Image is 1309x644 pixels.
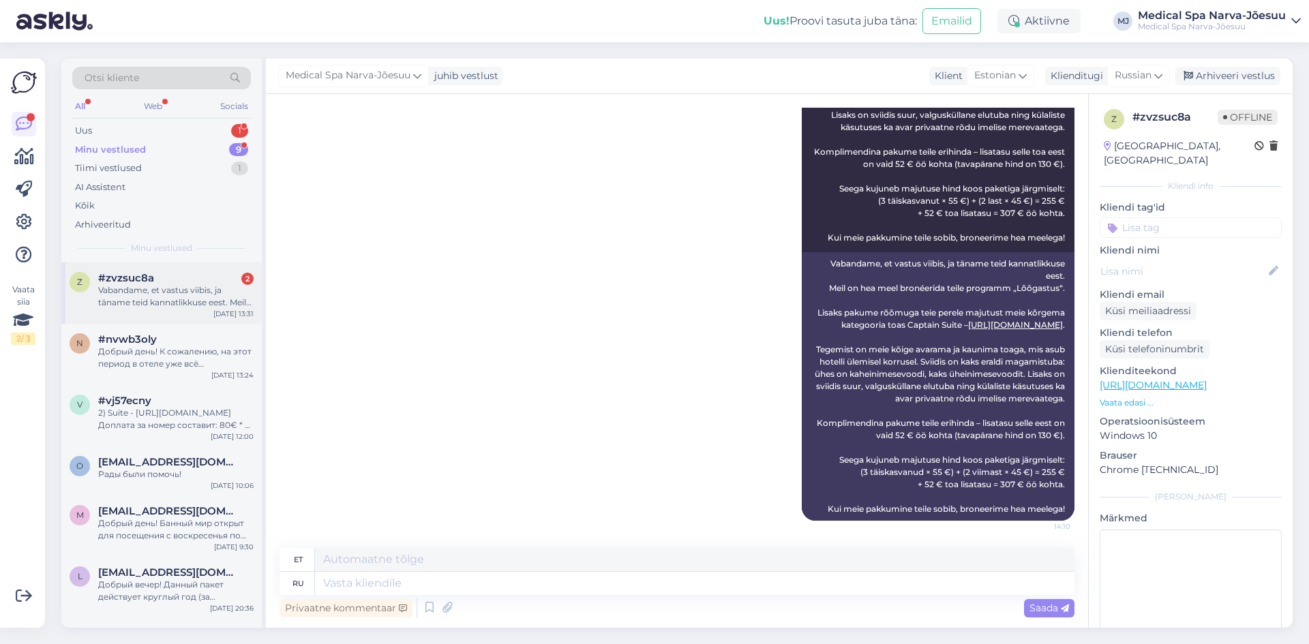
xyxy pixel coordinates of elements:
span: olgak1004@gmail.com [98,456,240,468]
div: 2 / 3 [11,333,35,345]
span: 14:10 [1019,521,1070,532]
div: [GEOGRAPHIC_DATA], [GEOGRAPHIC_DATA] [1104,139,1254,168]
span: Saada [1029,602,1069,614]
div: Medical Spa Narva-Jõesuu [1138,21,1286,32]
div: Minu vestlused [75,143,146,157]
img: Askly Logo [11,70,37,95]
b: Uus! [764,14,789,27]
span: z [1111,114,1117,124]
div: Добрый день! К сожалению, на этот период в отеле уже всё забронировано. В октябре (если рассматри... [98,346,254,370]
span: #vj57ecny [98,395,151,407]
p: Vaata edasi ... [1100,397,1282,409]
span: Medical Spa Narva-Jõesuu [286,68,410,83]
p: Kliendi tag'id [1100,200,1282,215]
div: Aktiivne [997,9,1081,33]
span: m [76,510,84,520]
div: 9 [229,143,248,157]
div: [PERSON_NAME] [1100,491,1282,503]
p: Märkmed [1100,511,1282,525]
div: Tiimi vestlused [75,162,142,175]
div: Arhiveeri vestlus [1175,67,1280,85]
div: Arhiveeritud [75,218,131,232]
span: n [76,338,83,348]
span: #zvzsuc8a [98,272,154,284]
p: Kliendi nimi [1100,243,1282,258]
div: 1 [231,162,248,175]
div: [DATE] 13:31 [213,309,254,319]
a: [URL][DOMAIN_NAME] [968,320,1063,330]
p: Operatsioonisüsteem [1100,414,1282,429]
span: #nvwb3oly [98,333,157,346]
div: Klient [929,69,963,83]
span: L [78,571,82,581]
div: 2 [241,273,254,285]
p: Kliendi telefon [1100,326,1282,340]
p: Chrome [TECHNICAL_ID] [1100,463,1282,477]
div: Klienditugi [1045,69,1103,83]
div: Kõik [75,199,95,213]
span: z [77,277,82,287]
div: # zvzsuc8a [1132,109,1218,125]
div: Рады были помочь! [98,468,254,480]
div: Medical Spa Narva-Jõesuu [1138,10,1286,21]
div: Kliendi info [1100,180,1282,192]
div: [DATE] 13:24 [211,370,254,380]
div: 1 [231,124,248,138]
input: Lisa tag [1100,217,1282,238]
div: ru [292,572,304,595]
div: juhib vestlust [429,69,498,83]
div: Vabandame, et vastus viibis, ja täname teid kannatlikkuse eest. Meil ​​​​on hea meel bronéerida t... [802,252,1074,521]
a: Medical Spa Narva-JõesuuMedical Spa Narva-Jõesuu [1138,10,1301,32]
div: Добрый вечер! Данный пакет действует круглый год (за исключение нескольких периодов). В октябре п... [98,579,254,603]
div: Vaata siia [11,283,35,345]
div: et [294,548,303,571]
button: Emailid [922,8,981,34]
span: marishka.78@mail.ru [98,505,240,517]
div: All [72,97,88,115]
span: Russian [1115,68,1152,83]
div: Web [141,97,165,115]
span: Estonian [974,68,1016,83]
span: v [77,399,82,410]
a: [URL][DOMAIN_NAME] [1100,379,1207,391]
div: [DATE] 20:36 [210,603,254,613]
div: Добрый день! Банный мир открыт для посещения с воскресенья по четверг с 15:00 до 21:00 Стоимость ... [98,517,254,542]
p: Windows 10 [1100,429,1282,443]
div: AI Assistent [75,181,125,194]
div: Küsi telefoninumbrit [1100,340,1209,358]
span: Ljubkul@gmail.com [98,566,240,579]
div: Vabandame, et vastus viibis, ja täname teid kannatlikkuse eest. Meil on hea meel broneerida teile... [98,284,254,309]
div: [DATE] 9:30 [214,542,254,552]
input: Lisa nimi [1100,264,1266,279]
div: 2) Suite - [URL][DOMAIN_NAME] Доплата за номер составит: 80€ * 2 ночи = 160€ Кроме того, можем пр... [98,407,254,431]
span: Offline [1218,110,1278,125]
div: [DATE] 12:00 [211,431,254,442]
div: Küsi meiliaadressi [1100,302,1197,320]
span: Otsi kliente [85,71,139,85]
div: MJ [1113,12,1132,31]
span: Minu vestlused [131,242,192,254]
div: Uus [75,124,92,138]
div: [DATE] 10:06 [211,480,254,491]
div: Proovi tasuta juba täna: [764,13,917,29]
p: Klienditeekond [1100,364,1282,378]
div: Socials [217,97,251,115]
span: o [76,461,83,471]
div: Privaatne kommentaar [280,599,412,617]
p: Kliendi email [1100,288,1282,302]
p: Brauser [1100,448,1282,463]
